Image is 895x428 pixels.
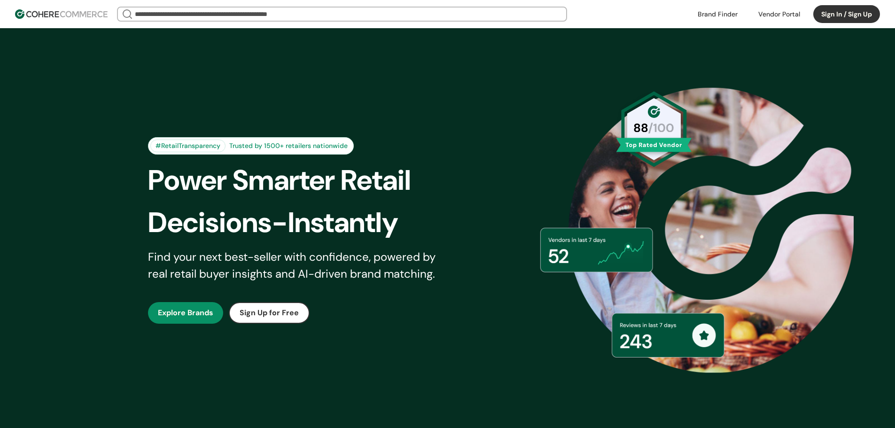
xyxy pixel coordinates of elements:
div: Trusted by 1500+ retailers nationwide [226,141,351,151]
img: Cohere Logo [15,9,108,19]
div: #RetailTransparency [150,140,226,152]
button: Explore Brands [148,302,223,324]
button: Sign In / Sign Up [813,5,880,23]
div: Decisions-Instantly [148,202,464,244]
div: Power Smarter Retail [148,159,464,202]
div: Find your next best-seller with confidence, powered by real retail buyer insights and AI-driven b... [148,249,448,282]
button: Sign Up for Free [229,302,310,324]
